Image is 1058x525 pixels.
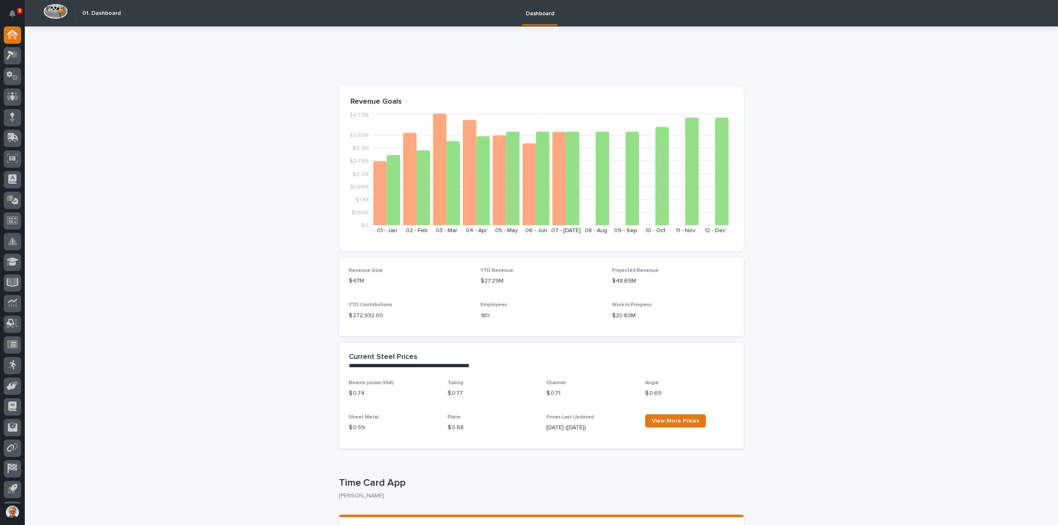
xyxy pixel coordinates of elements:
[349,268,383,273] span: Revenue Goal
[349,277,471,285] p: $47M
[614,228,637,233] text: 09 - Sep
[612,277,734,285] p: $48.69M
[466,228,487,233] text: 04 - Apr
[676,228,696,233] text: 11 - Nov
[612,311,734,320] p: $20.63M
[481,302,507,307] span: Employees
[546,423,635,432] p: [DATE] ([DATE])
[4,5,21,22] button: Notifications
[448,423,536,432] p: $ 0.68
[82,10,121,17] h2: 01. Dashboard
[377,228,397,233] text: 01 - Jan
[645,380,659,385] span: Angle
[448,415,460,420] span: Plate
[448,380,463,385] span: Tubing
[705,228,726,233] text: 12 - Dec
[551,228,581,233] text: 07 - [DATE]
[481,311,603,320] p: 180
[349,302,392,307] span: YTD Contributions
[349,311,471,320] p: $ 272,932.00
[350,158,369,164] tspan: $2.75M
[349,389,438,398] p: $ 0.74
[339,492,737,499] p: [PERSON_NAME]
[612,268,658,273] span: Projected Revenue
[646,228,665,233] text: 10 - Oct
[585,228,607,233] text: 08 - Aug
[546,415,594,420] span: Prices Last Updated
[10,10,21,23] div: Notifications9
[353,171,369,177] tspan: $2.2M
[436,228,458,233] text: 03 - Mar
[349,133,369,138] tspan: $3.85M
[18,8,21,14] p: 9
[448,389,536,398] p: $ 0.77
[525,228,547,233] text: 06 - Jun
[349,353,417,362] h2: Current Steel Prices
[350,184,369,190] tspan: $1.65M
[351,209,369,215] tspan: $550K
[481,277,603,285] p: $27.29M
[349,380,393,385] span: Beams (under 55#)
[645,414,706,428] a: View More Prices
[645,389,734,398] p: $ 0.69
[4,504,21,521] button: users-avatar
[546,389,635,398] p: $ 0.71
[361,223,369,228] tspan: $0
[355,197,369,202] tspan: $1.1M
[612,302,652,307] span: Work in Progress
[350,97,732,107] p: Revenue Goals
[43,4,68,19] img: Workspace Logo
[481,268,513,273] span: YTD Revenue
[652,418,699,424] span: View More Prices
[406,228,428,233] text: 02 - Feb
[353,145,369,151] tspan: $3.3M
[495,228,518,233] text: 05 - May
[349,423,438,432] p: $ 0.59
[349,112,369,118] tspan: $4.77M
[349,415,379,420] span: Sheet Metal
[339,477,741,489] p: Time Card App
[546,380,566,385] span: Channel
